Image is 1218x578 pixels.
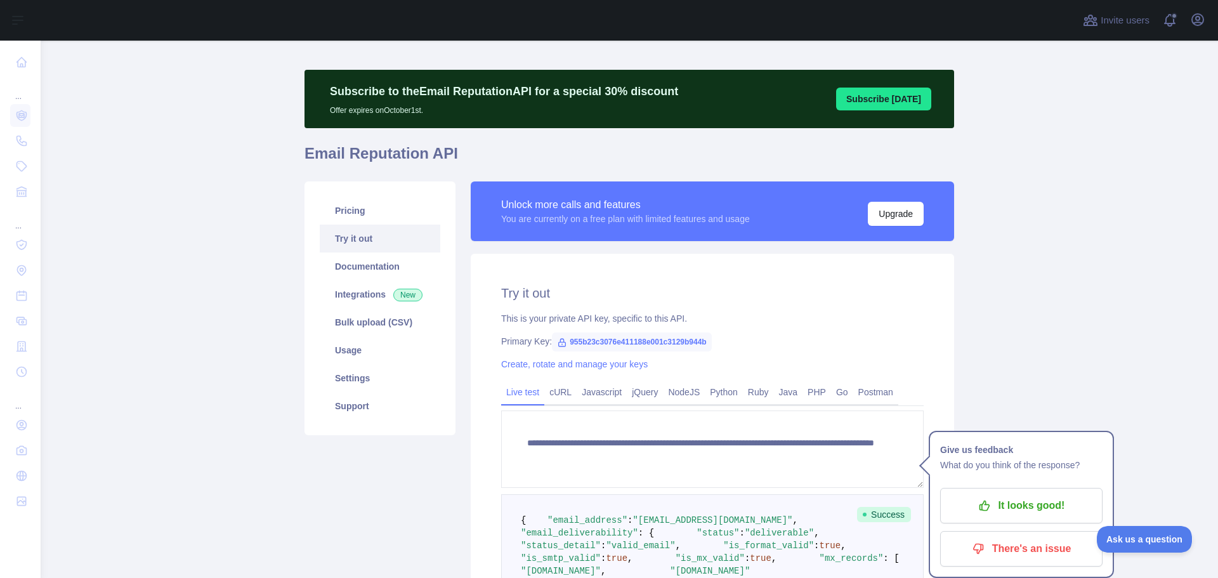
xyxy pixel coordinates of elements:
[774,382,803,402] a: Java
[793,515,798,525] span: ,
[10,76,30,102] div: ...
[632,515,792,525] span: "[EMAIL_ADDRESS][DOMAIN_NAME]"
[304,143,954,174] h1: Email Reputation API
[950,495,1093,516] p: It looks good!
[745,528,814,538] span: "deliverable"
[940,457,1103,473] p: What do you think of the response?
[627,515,632,525] span: :
[330,82,678,100] p: Subscribe to the Email Reputation API for a special 30 % discount
[521,541,601,551] span: "status_detail"
[802,382,831,402] a: PHP
[501,359,648,369] a: Create, rotate and manage your keys
[10,206,30,231] div: ...
[1080,10,1152,30] button: Invite users
[10,386,30,411] div: ...
[1101,13,1149,28] span: Invite users
[853,382,898,402] a: Postman
[883,553,899,563] span: : [
[501,382,544,402] a: Live test
[831,382,853,402] a: Go
[601,553,606,563] span: :
[1097,526,1193,553] iframe: Toggle Customer Support
[393,289,422,301] span: New
[521,566,601,576] span: "[DOMAIN_NAME]"
[606,541,675,551] span: "valid_email"
[501,197,750,213] div: Unlock more calls and features
[743,382,774,402] a: Ruby
[627,382,663,402] a: jQuery
[940,531,1103,567] button: There's an issue
[868,202,924,226] button: Upgrade
[836,88,931,110] button: Subscribe [DATE]
[697,528,739,538] span: "status"
[638,528,654,538] span: : {
[841,541,846,551] span: ,
[501,213,750,225] div: You are currently on a free plan with limited features and usage
[627,553,632,563] span: ,
[814,528,819,538] span: ,
[320,308,440,336] a: Bulk upload (CSV)
[601,566,606,576] span: ,
[820,553,884,563] span: "mx_records"
[552,332,712,351] span: 955b23c3076e411188e001c3129b944b
[740,528,745,538] span: :
[676,541,681,551] span: ,
[501,284,924,302] h2: Try it out
[814,541,819,551] span: :
[320,364,440,392] a: Settings
[940,442,1103,457] h1: Give us feedback
[521,528,638,538] span: "email_deliverability"
[501,335,924,348] div: Primary Key:
[663,382,705,402] a: NodeJS
[521,553,601,563] span: "is_smtp_valid"
[723,541,814,551] span: "is_format_valid"
[670,566,750,576] span: "[DOMAIN_NAME]"
[750,553,771,563] span: true
[820,541,841,551] span: true
[320,280,440,308] a: Integrations New
[501,312,924,325] div: This is your private API key, specific to this API.
[601,541,606,551] span: :
[676,553,745,563] span: "is_mx_valid"
[547,515,627,525] span: "email_address"
[745,553,750,563] span: :
[950,538,1093,560] p: There's an issue
[705,382,743,402] a: Python
[771,553,776,563] span: ,
[320,336,440,364] a: Usage
[521,515,526,525] span: {
[544,382,577,402] a: cURL
[940,488,1103,523] button: It looks good!
[320,253,440,280] a: Documentation
[606,553,627,563] span: true
[857,507,911,522] span: Success
[577,382,627,402] a: Javascript
[320,225,440,253] a: Try it out
[320,197,440,225] a: Pricing
[330,100,678,115] p: Offer expires on October 1st.
[320,392,440,420] a: Support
